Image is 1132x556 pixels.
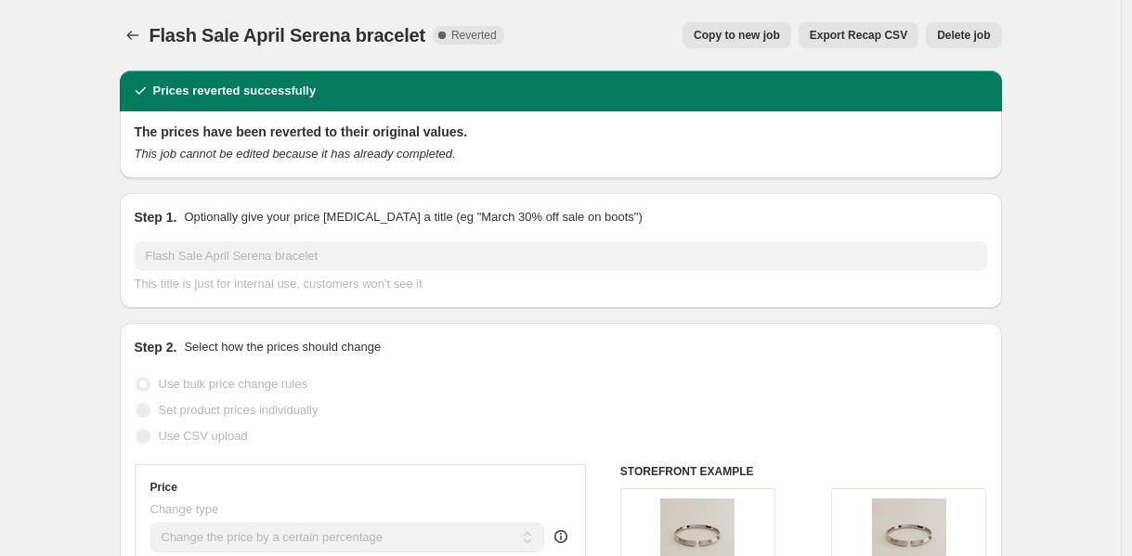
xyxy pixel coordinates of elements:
h2: Prices reverted successfully [153,82,317,100]
span: Use bulk price change rules [159,377,307,391]
span: Set product prices individually [159,403,319,417]
input: 30% off holiday sale [135,241,987,271]
i: This job cannot be edited because it has already completed. [135,147,456,161]
div: help [552,527,570,546]
span: Reverted [451,28,497,43]
h6: STOREFRONT EXAMPLE [620,464,987,479]
button: Delete job [926,22,1001,48]
p: Select how the prices should change [184,338,381,356]
span: Change type [150,502,219,516]
button: Copy to new job [683,22,791,48]
h3: Price [150,480,177,495]
span: This title is just for internal use, customers won't see it [135,277,423,291]
h2: Step 1. [135,208,177,226]
button: Price change jobs [120,22,146,48]
p: Optionally give your price [MEDICAL_DATA] a title (eg "March 30% off sale on boots") [184,208,642,226]
span: Flash Sale April Serena bracelet [150,25,425,45]
h2: The prices have been reverted to their original values. [135,123,987,141]
span: Delete job [937,28,990,43]
span: Use CSV upload [159,429,248,443]
span: Copy to new job [694,28,780,43]
h2: Step 2. [135,338,177,356]
button: Export Recap CSV [799,22,918,48]
span: Export Recap CSV [810,28,907,43]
